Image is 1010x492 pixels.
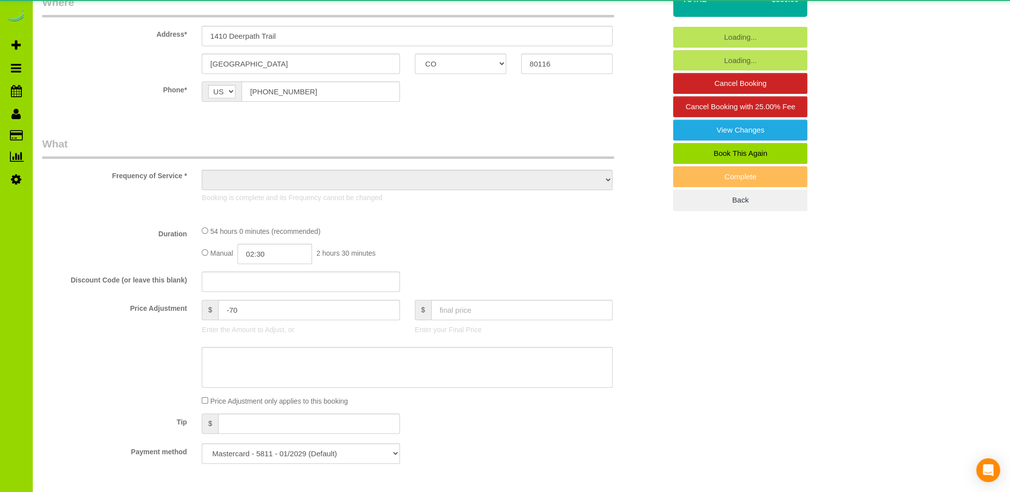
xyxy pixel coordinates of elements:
label: Price Adjustment [35,300,194,313]
div: Open Intercom Messenger [976,458,1000,482]
img: Automaid Logo [6,10,26,24]
span: $ [202,414,218,434]
a: Cancel Booking with 25.00% Fee [673,96,807,117]
input: Zip Code* [521,54,613,74]
label: Address* [35,26,194,39]
label: Tip [35,414,194,427]
a: Cancel Booking [673,73,807,94]
label: Payment method [35,443,194,457]
legend: What [42,137,614,159]
span: Price Adjustment only applies to this booking [210,397,348,405]
p: Enter the Amount to Adjust, or [202,325,399,335]
label: Duration [35,225,194,239]
label: Discount Code (or leave this blank) [35,272,194,285]
a: View Changes [673,120,807,141]
a: Book This Again [673,143,807,164]
p: Enter your Final Price [415,325,613,335]
span: $ [202,300,218,320]
span: $ [415,300,431,320]
input: City* [202,54,399,74]
input: final price [431,300,613,320]
span: 54 hours 0 minutes (recommended) [210,227,320,235]
span: Manual [210,249,233,257]
span: 2 hours 30 minutes [316,249,376,257]
span: Cancel Booking with 25.00% Fee [686,102,795,111]
p: Booking is complete and its Frequency cannot be changed [202,193,613,203]
label: Phone* [35,81,194,95]
label: Frequency of Service * [35,167,194,181]
input: Phone* [241,81,399,102]
a: Back [673,190,807,211]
